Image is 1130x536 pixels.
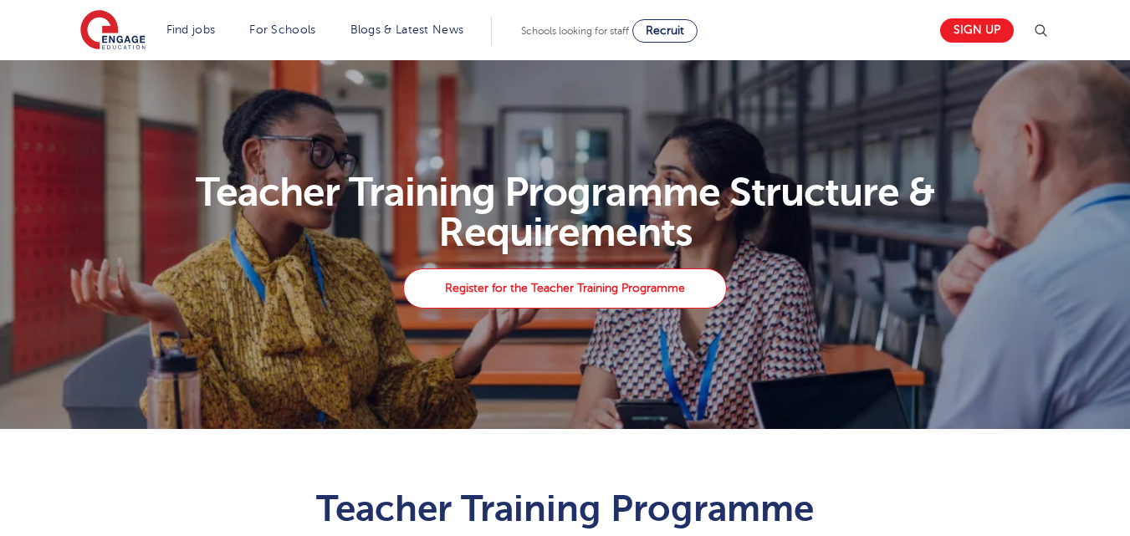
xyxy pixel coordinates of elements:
span: Schools looking for staff [521,25,629,37]
a: Register for the Teacher Training Programme [403,268,726,309]
a: Sign up [940,18,1014,43]
a: Find jobs [166,23,216,36]
a: Recruit [632,19,698,43]
img: Engage Education [80,10,146,52]
a: Blogs & Latest News [350,23,464,36]
span: Teacher Training Programme [316,488,814,529]
h1: Teacher Training Programme Structure & Requirements [70,172,1060,253]
span: Recruit [646,24,684,37]
a: For Schools [249,23,315,36]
